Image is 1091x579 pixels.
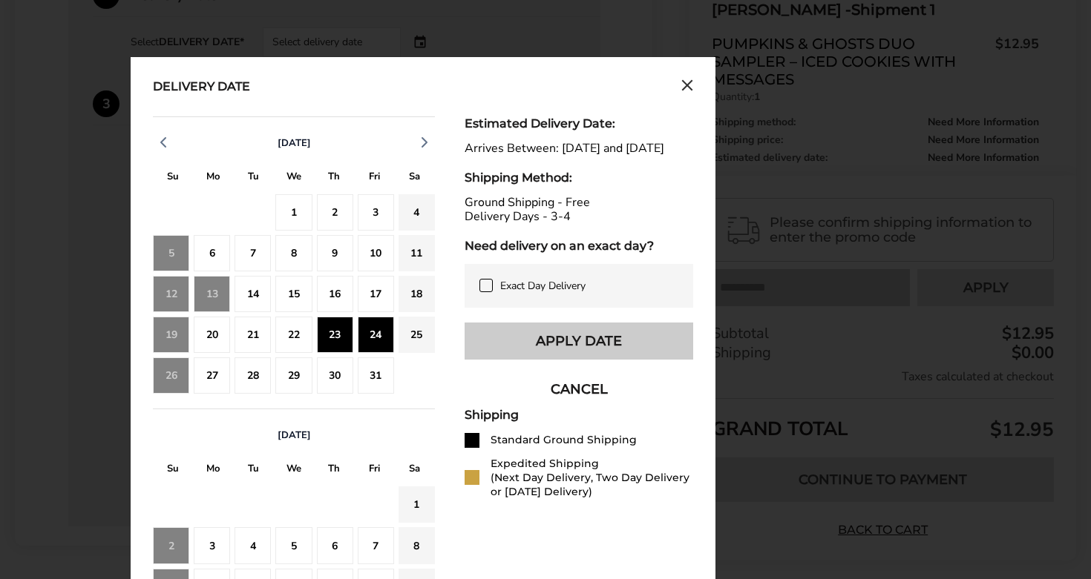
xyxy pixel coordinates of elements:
button: Close calendar [681,79,693,96]
div: T [314,459,354,482]
div: Delivery Date [153,79,250,96]
div: Ground Shipping - Free Delivery Days - 3-4 [465,196,693,224]
button: Apply Date [465,322,693,360]
div: Standard Ground Shipping [491,433,637,447]
button: [DATE] [272,429,317,442]
div: S [395,459,435,482]
div: F [354,167,394,190]
div: W [274,459,314,482]
div: S [153,167,193,190]
button: CANCEL [465,371,693,408]
div: F [354,459,394,482]
span: [DATE] [278,429,311,442]
div: W [274,167,314,190]
div: Need delivery on an exact day? [465,239,693,253]
button: [DATE] [272,136,317,150]
div: M [193,459,233,482]
div: S [395,167,435,190]
div: Expedited Shipping (Next Day Delivery, Two Day Delivery or [DATE] Delivery) [491,457,693,499]
div: Arrives Between: [DATE] and [DATE] [465,142,693,156]
div: Shipping Method: [465,171,693,185]
div: T [234,167,274,190]
div: S [153,459,193,482]
div: Shipping [465,408,693,422]
div: T [234,459,274,482]
div: M [193,167,233,190]
span: [DATE] [278,136,311,150]
div: T [314,167,354,190]
div: Estimated Delivery Date: [465,116,693,130]
span: Exact Day Delivery [500,279,586,293]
